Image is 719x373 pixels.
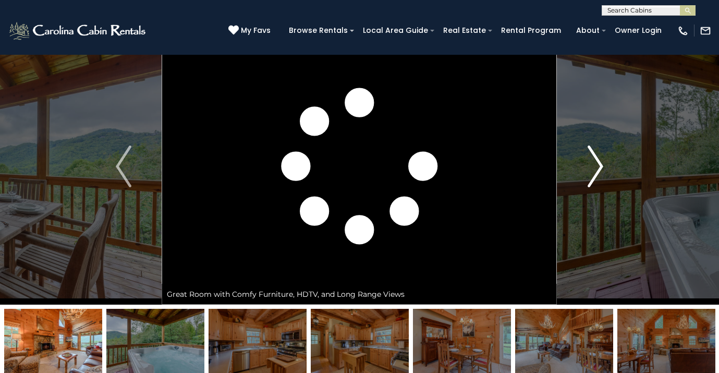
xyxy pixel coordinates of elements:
img: phone-regular-white.png [677,25,689,37]
a: Rental Program [496,22,566,39]
a: Real Estate [438,22,491,39]
img: arrow [588,146,603,187]
a: Owner Login [610,22,667,39]
a: My Favs [228,25,273,37]
a: Local Area Guide [358,22,433,39]
a: About [571,22,605,39]
button: Next [557,28,633,305]
img: arrow [116,146,131,187]
img: White-1-2.png [8,20,149,41]
span: My Favs [241,25,271,36]
div: Great Room with Comfy Furniture, HDTV, and Long Range Views [162,284,557,305]
a: Browse Rentals [284,22,353,39]
button: Previous [86,28,162,305]
img: mail-regular-white.png [700,25,711,37]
